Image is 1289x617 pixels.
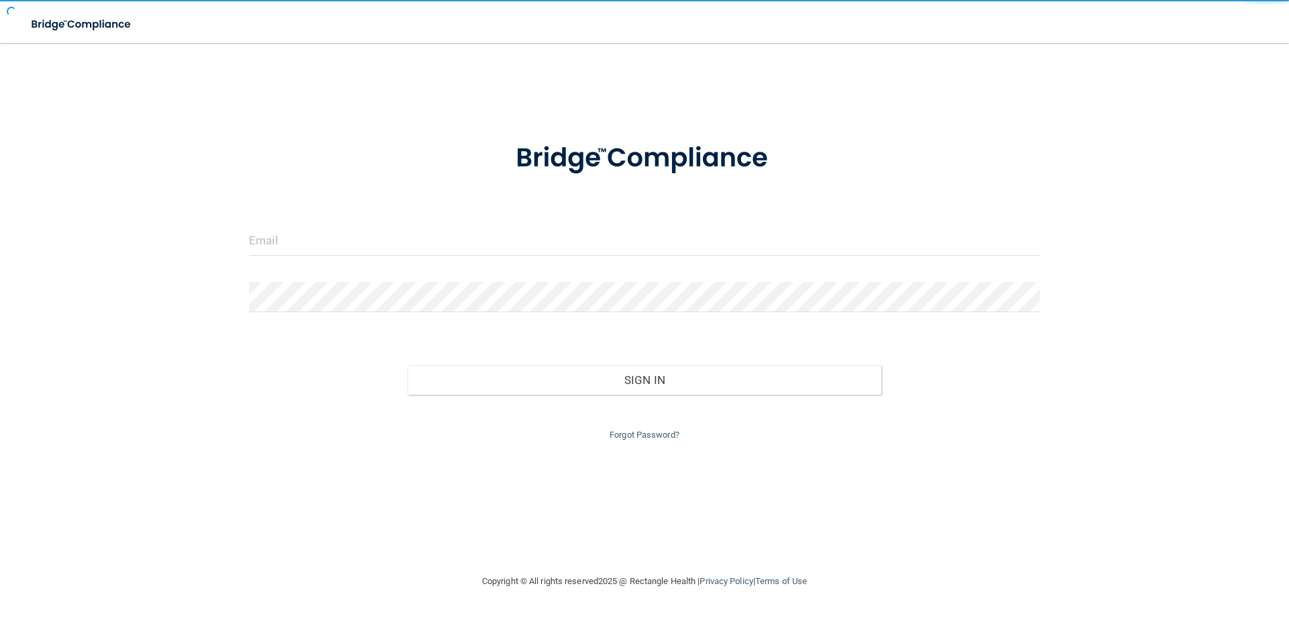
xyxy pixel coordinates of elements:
img: bridge_compliance_login_screen.278c3ca4.svg [488,124,801,193]
img: bridge_compliance_login_screen.278c3ca4.svg [20,11,144,38]
input: Email [249,226,1040,256]
a: Privacy Policy [700,576,753,586]
button: Sign In [408,365,882,395]
div: Copyright © All rights reserved 2025 @ Rectangle Health | | [399,560,890,603]
a: Forgot Password? [610,430,679,440]
a: Terms of Use [755,576,807,586]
